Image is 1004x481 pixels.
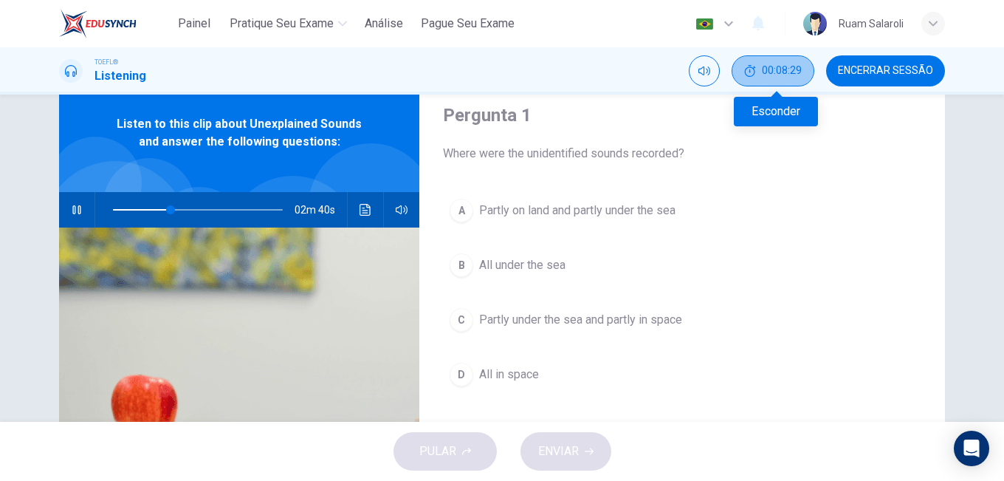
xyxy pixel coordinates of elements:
[450,363,473,386] div: D
[450,308,473,332] div: C
[178,15,210,33] span: Painel
[803,12,827,35] img: Profile picture
[94,57,118,67] span: TOEFL®
[443,192,921,229] button: APartly on land and partly under the sea
[171,10,218,37] button: Painel
[107,115,371,151] span: Listen to this clip about Unexplained Sounds and answer the following questions:
[479,311,682,329] span: Partly under the sea and partly in space
[734,97,818,126] div: Esconder
[59,9,171,38] a: EduSynch logo
[838,65,933,77] span: Encerrar Sessão
[443,145,921,163] span: Where were the unidentified sounds recorded?
[732,55,814,86] button: 00:08:29
[762,65,802,77] span: 00:08:29
[479,202,675,219] span: Partly on land and partly under the sea
[450,199,473,222] div: A
[695,18,714,30] img: pt
[443,301,921,338] button: CPartly under the sea and partly in space
[450,253,473,277] div: B
[230,15,334,33] span: Pratique seu exame
[359,10,409,37] button: Análise
[224,10,353,37] button: Pratique seu exame
[826,55,945,86] button: Encerrar Sessão
[479,256,565,274] span: All under the sea
[443,247,921,284] button: BAll under the sea
[443,103,921,127] h4: Pergunta 1
[295,192,347,228] span: 02m 40s
[94,67,146,85] h1: Listening
[954,431,989,466] div: Open Intercom Messenger
[732,55,814,86] div: Esconder
[59,9,137,38] img: EduSynch logo
[354,192,377,228] button: Clique para ver a transcrição do áudio
[365,15,403,33] span: Análise
[415,10,520,37] button: Pague Seu Exame
[421,15,515,33] span: Pague Seu Exame
[839,15,904,33] div: Ruam Salaroli
[443,356,921,393] button: DAll in space
[689,55,720,86] div: Silenciar
[479,366,539,383] span: All in space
